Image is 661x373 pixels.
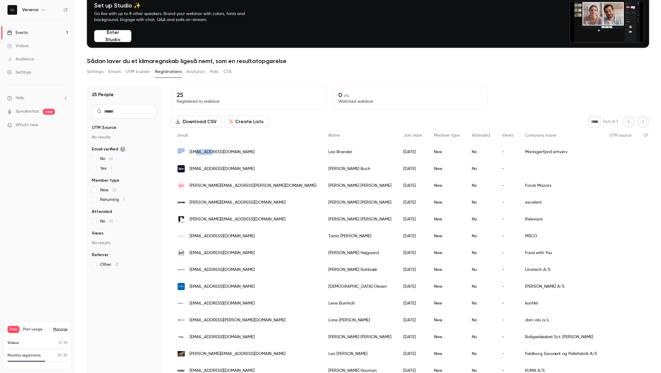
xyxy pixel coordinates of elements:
div: [PERSON_NAME] [PERSON_NAME] [322,194,397,211]
p: Registered to webinar [177,99,321,105]
p: Monthly registrants [7,353,41,358]
span: 0 % [344,94,349,98]
span: [EMAIL_ADDRESS][DOMAIN_NAME] [190,284,255,290]
span: Free [7,326,19,333]
span: New [100,187,116,193]
div: - [496,244,519,261]
button: Create Lists [224,116,269,128]
button: Settings [87,67,103,77]
span: 21 [115,262,118,267]
span: AH [179,183,184,188]
h6: Verarca [22,7,38,13]
div: [DATE] [397,261,428,278]
div: No [466,160,496,177]
div: No [466,177,496,194]
div: No [466,345,496,362]
div: [DATE] [397,278,428,295]
p: 25 [177,91,321,99]
span: new [43,109,55,115]
h1: 25 People [92,91,114,98]
p: / 10 [59,340,67,346]
span: Referrer [92,252,109,258]
div: New [428,228,466,244]
div: - [496,228,519,244]
div: Videos [7,43,28,49]
span: [EMAIL_ADDRESS][DOMAIN_NAME] [190,166,255,172]
div: Boligselskabet Sct. [PERSON_NAME] [519,329,603,345]
p: No results [92,240,157,246]
span: What's new [16,122,38,128]
span: Email verified [92,146,125,152]
div: - [496,144,519,160]
img: konfair.dk [178,300,185,307]
a: Manage [53,327,67,332]
img: pallefabrik.dk [178,351,185,356]
div: [DATE] [397,194,428,211]
span: [PERSON_NAME][EMAIL_ADDRESS][PERSON_NAME][DOMAIN_NAME] [190,183,316,189]
img: foodwithyou.com [178,249,185,256]
div: [DEMOGRAPHIC_DATA] Olesen [322,278,397,295]
div: No [466,312,496,329]
div: No [466,194,496,211]
button: Registrations [155,67,182,77]
span: [EMAIL_ADDRESS][DOMAIN_NAME] [190,233,255,239]
p: Go live with up to 8 other speakers. Brand your webinar with colors, fonts and background. Engage... [94,11,259,23]
span: [EMAIL_ADDRESS][DOMAIN_NAME] [190,267,255,273]
span: [EMAIL_ADDRESS][DOMAIN_NAME] [190,149,255,155]
button: Download CSV [172,116,222,128]
span: Name [328,133,340,138]
div: - [496,211,519,228]
div: - [496,312,519,329]
span: UTM source [609,133,632,138]
span: [PERSON_NAME][EMAIL_ADDRESS][DOMAIN_NAME] [190,199,286,206]
span: Views [92,230,103,236]
h1: Sådan laver du et klimaregnskab ligeså nemt, som en resultatopgørelse [87,57,649,65]
div: [PERSON_NAME] [PERSON_NAME] [322,177,397,194]
div: [DATE] [397,144,428,160]
span: [PERSON_NAME][EMAIL_ADDRESS][DOMAIN_NAME] [190,216,286,223]
span: 0 [59,341,61,345]
div: - [496,194,519,211]
span: 19 [58,354,61,357]
div: [PERSON_NAME] Rahbæk [322,261,397,278]
img: Verarca [7,5,17,15]
img: msco.dk [178,232,185,240]
div: New [428,177,466,194]
span: Join date [403,133,422,138]
div: Events [7,30,28,36]
img: excelent.dk [178,199,185,206]
span: Member type [92,177,119,183]
div: New [428,312,466,329]
div: [PERSON_NAME] [PERSON_NAME] [322,211,397,228]
div: Food with You [519,244,603,261]
div: - [496,295,519,312]
button: Polls [210,67,219,77]
span: 3 [123,198,125,202]
span: Other [100,262,118,268]
div: Leo [PERSON_NAME] [322,345,397,362]
span: 24 [109,157,113,161]
img: linatech.dk [178,266,185,273]
div: Tania [PERSON_NAME] [322,228,397,244]
span: Views [502,133,513,138]
span: [EMAIL_ADDRESS][DOMAIN_NAME] [190,250,255,256]
div: Audience [7,56,34,62]
div: [PERSON_NAME] Buch [322,160,397,177]
div: konfAir [519,295,603,312]
button: Enter Studio [94,30,131,42]
button: Emails [108,67,121,77]
a: SpeakerHub [16,108,39,115]
div: Forvis Mazars [519,177,603,194]
div: New [428,345,466,362]
div: [DATE] [397,295,428,312]
div: [DATE] [397,160,428,177]
div: New [428,295,466,312]
div: - [496,177,519,194]
img: tarp.dk [178,283,185,290]
span: No [100,218,113,224]
div: dan-alu a/s [519,312,603,329]
iframe: Noticeable Trigger [61,123,68,128]
span: Attended [472,133,490,138]
p: Watched webinar [338,99,483,105]
div: Relevans [519,211,603,228]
